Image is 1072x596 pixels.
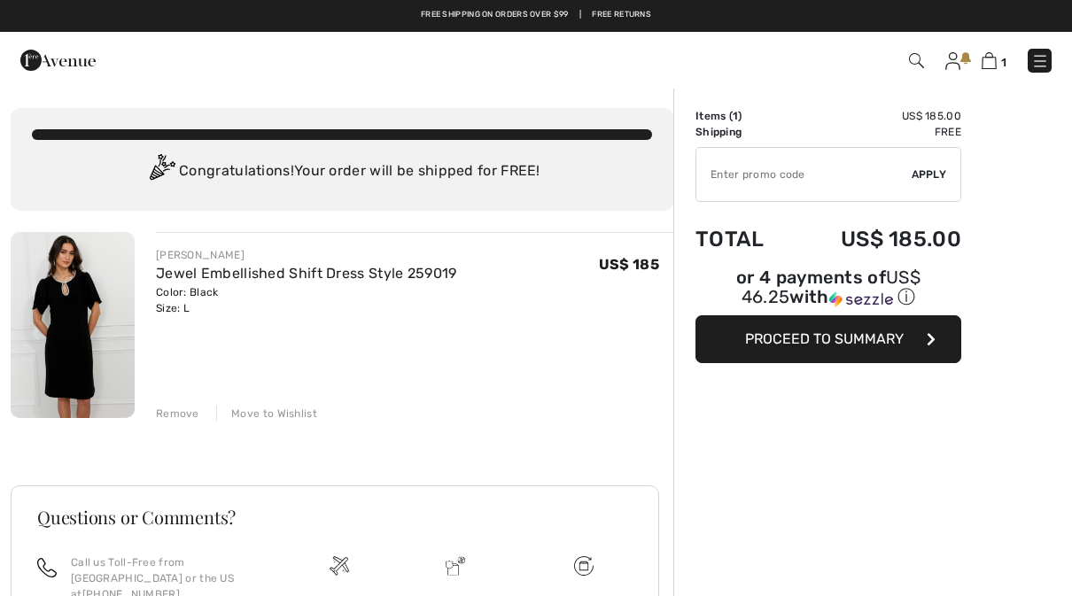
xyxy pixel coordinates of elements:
span: 1 [733,110,738,122]
div: [PERSON_NAME] [156,247,457,263]
a: Free Returns [592,9,651,21]
span: | [579,9,581,21]
td: US$ 185.00 [792,108,961,124]
span: US$ 46.25 [742,267,921,307]
td: Free [792,124,961,140]
button: Proceed to Summary [695,315,961,363]
a: 1ère Avenue [20,50,96,67]
img: Free shipping on orders over $99 [574,556,594,576]
img: My Info [945,52,960,70]
img: Search [909,53,924,68]
td: Shipping [695,124,792,140]
img: call [37,558,57,577]
td: US$ 185.00 [792,209,961,269]
img: Delivery is a breeze since we pay the duties! [446,556,465,576]
img: 1ère Avenue [20,43,96,78]
img: Sezzle [829,291,893,307]
span: Proceed to Summary [745,330,904,347]
div: or 4 payments of with [695,269,961,309]
td: Total [695,209,792,269]
img: Shopping Bag [982,52,997,69]
span: Apply [912,166,947,182]
a: 1 [982,50,1006,71]
div: Move to Wishlist [216,406,317,422]
td: Items ( ) [695,108,792,124]
div: Congratulations! Your order will be shipped for FREE! [32,154,652,190]
span: US$ 185 [599,256,659,273]
img: Congratulation2.svg [144,154,179,190]
h3: Questions or Comments? [37,508,633,526]
div: or 4 payments ofUS$ 46.25withSezzle Click to learn more about Sezzle [695,269,961,315]
a: Free shipping on orders over $99 [421,9,569,21]
input: Promo code [696,148,912,201]
span: 1 [1001,56,1006,69]
img: Menu [1031,52,1049,70]
div: Color: Black Size: L [156,284,457,316]
img: Jewel Embellished Shift Dress Style 259019 [11,232,135,418]
img: Free shipping on orders over $99 [330,556,349,576]
div: Remove [156,406,199,422]
a: Jewel Embellished Shift Dress Style 259019 [156,265,457,282]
